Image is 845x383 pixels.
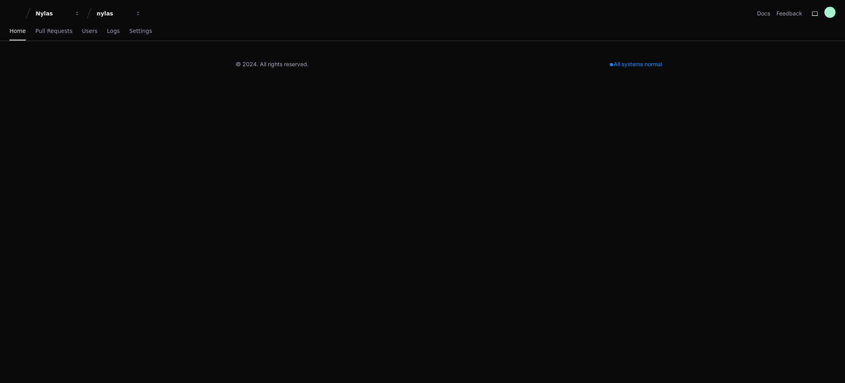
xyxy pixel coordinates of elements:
a: Logs [107,22,120,40]
div: © 2024. All rights reserved. [236,60,309,68]
span: Pull Requests [35,29,72,33]
a: Pull Requests [35,22,72,40]
a: Docs [757,10,770,17]
button: nylas [93,6,144,21]
div: All systems normal [605,59,667,70]
span: Users [82,29,97,33]
a: Home [10,22,26,40]
span: Logs [107,29,120,33]
button: Nylas [32,6,83,21]
div: Nylas [36,10,70,17]
span: Home [10,29,26,33]
a: Users [82,22,97,40]
button: Feedback [776,10,802,17]
span: Settings [129,29,152,33]
div: nylas [97,10,131,17]
a: Settings [129,22,152,40]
